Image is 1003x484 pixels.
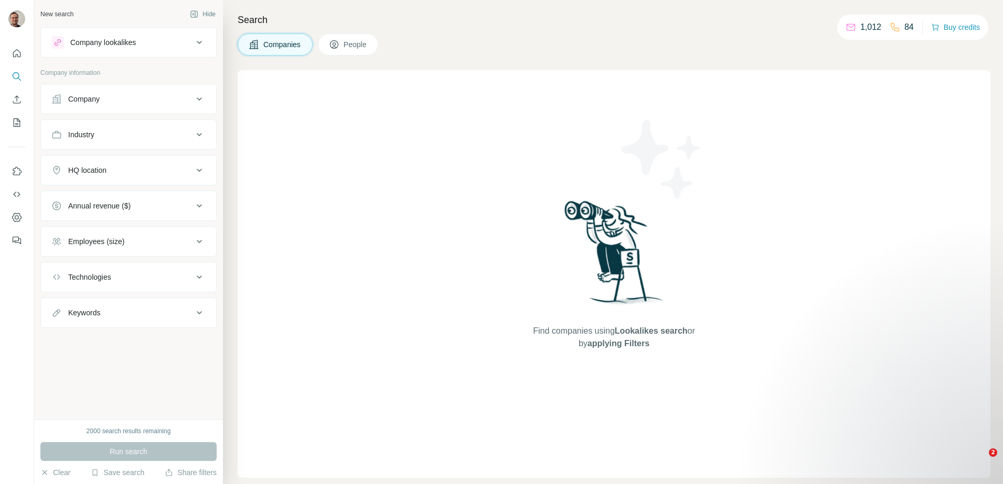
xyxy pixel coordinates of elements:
button: Dashboard [8,208,25,227]
button: Company [41,86,216,112]
iframe: Intercom live chat [967,448,993,474]
button: Buy credits [931,20,980,35]
div: Company [68,94,100,104]
p: 1,012 [860,21,881,34]
button: Search [8,67,25,86]
div: Technologies [68,272,111,282]
button: Clear [40,467,70,478]
button: Keywords [41,300,216,325]
button: Share filters [165,467,217,478]
button: Use Surfe API [8,185,25,204]
span: Find companies using or by [530,325,698,350]
button: HQ location [41,158,216,183]
img: Avatar [8,10,25,27]
div: Keywords [68,307,100,318]
div: Industry [68,129,94,140]
button: Feedback [8,231,25,250]
span: applying Filters [588,339,649,348]
button: Hide [183,6,223,22]
button: My lists [8,113,25,132]
h4: Search [238,13,990,27]
img: Surfe Illustration - Woman searching with binoculars [560,198,669,315]
img: Surfe Illustration - Stars [614,112,709,206]
button: Employees (size) [41,229,216,254]
button: Quick start [8,44,25,63]
button: Industry [41,122,216,147]
div: HQ location [68,165,106,175]
span: 2 [989,448,997,457]
span: People [344,39,368,50]
button: Save search [91,467,144,478]
div: Annual revenue ($) [68,201,131,211]
p: Company information [40,68,217,78]
button: Annual revenue ($) [41,193,216,218]
div: Employees (size) [68,236,124,247]
div: 2000 search results remaining [87,426,171,436]
p: 84 [904,21,914,34]
button: Use Surfe on LinkedIn [8,162,25,181]
button: Technologies [41,265,216,290]
span: Lookalikes search [615,326,688,335]
span: Companies [263,39,302,50]
button: Enrich CSV [8,90,25,109]
div: Company lookalikes [70,37,136,48]
button: Company lookalikes [41,30,216,55]
div: New search [40,9,73,19]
